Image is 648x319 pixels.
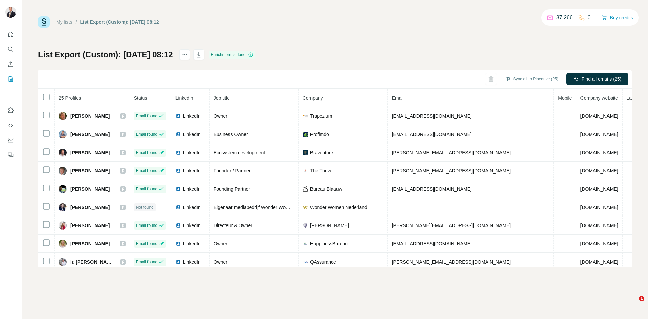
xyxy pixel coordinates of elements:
button: Dashboard [5,134,16,146]
span: [DOMAIN_NAME] [580,150,618,155]
button: My lists [5,73,16,85]
img: LinkedIn logo [175,241,181,246]
iframe: Intercom live chat [625,296,641,312]
span: Owner [214,113,227,119]
img: Avatar [5,7,16,18]
span: Founding Partner [214,186,250,192]
span: LinkedIn [183,131,201,138]
span: [PERSON_NAME] [70,113,110,119]
span: [DOMAIN_NAME] [580,223,618,228]
img: company-logo [303,132,308,137]
img: Avatar [59,149,67,157]
span: LinkedIn [183,259,201,265]
span: Landline [627,95,645,101]
span: [EMAIL_ADDRESS][DOMAIN_NAME] [392,186,472,192]
img: Avatar [59,185,67,193]
img: LinkedIn logo [175,205,181,210]
span: Profimdo [310,131,329,138]
button: Search [5,43,16,55]
span: [PERSON_NAME] [70,149,110,156]
img: Avatar [59,258,67,266]
span: Job title [214,95,230,101]
span: Business Owner [214,132,248,137]
span: LinkedIn [175,95,193,101]
span: Founder / Partner [214,168,251,174]
span: Email [392,95,404,101]
span: [PERSON_NAME] [70,240,110,247]
p: 37,266 [556,14,573,22]
span: [PERSON_NAME] [70,186,110,192]
span: [EMAIL_ADDRESS][DOMAIN_NAME] [392,132,472,137]
span: [PERSON_NAME][EMAIL_ADDRESS][DOMAIN_NAME] [392,168,511,174]
span: LinkedIn [183,186,201,192]
span: Ecosystem development [214,150,265,155]
img: Avatar [59,167,67,175]
button: Use Surfe on LinkedIn [5,104,16,116]
img: LinkedIn logo [175,223,181,228]
span: LinkedIn [183,204,201,211]
img: company-logo [303,150,308,155]
span: [PERSON_NAME] [70,204,110,211]
p: 0 [588,14,591,22]
img: company-logo [303,113,308,119]
span: QAssurance [310,259,336,265]
div: Enrichment is done [209,51,256,59]
img: company-logo [303,168,308,174]
span: [PERSON_NAME] [70,222,110,229]
span: Email found [136,222,157,229]
img: Avatar [59,240,67,248]
li: / [76,19,77,25]
img: Avatar [59,130,67,138]
span: LinkedIn [183,240,201,247]
span: LinkedIn [183,113,201,119]
span: [PERSON_NAME] [70,167,110,174]
span: Not found [136,204,154,210]
span: Find all emails (25) [582,76,621,82]
img: Surfe Logo [38,16,50,28]
span: Email found [136,113,157,119]
span: [DOMAIN_NAME] [580,205,618,210]
span: LinkedIn [183,167,201,174]
img: company-logo [303,223,308,228]
img: company-logo [303,241,308,246]
span: Email found [136,168,157,174]
span: [PERSON_NAME][EMAIL_ADDRESS][DOMAIN_NAME] [392,223,511,228]
div: List Export (Custom): [DATE] 08:12 [80,19,159,25]
a: My lists [56,19,72,25]
span: Status [134,95,147,101]
span: Trapezium [310,113,332,119]
h1: List Export (Custom): [DATE] 08:12 [38,49,173,60]
button: Use Surfe API [5,119,16,131]
button: Find all emails (25) [566,73,628,85]
span: Bureau Blaauw [310,186,342,192]
span: [DOMAIN_NAME] [580,168,618,174]
span: Email found [136,259,157,265]
span: [DOMAIN_NAME] [580,186,618,192]
button: Enrich CSV [5,58,16,70]
button: actions [179,49,190,60]
span: 1 [639,296,644,301]
img: company-logo [303,259,308,265]
span: Eigenaar mediabedrijf Wonder Women Nederland [214,205,318,210]
span: LinkedIn [183,149,201,156]
span: [PERSON_NAME][EMAIL_ADDRESS][DOMAIN_NAME] [392,150,511,155]
img: LinkedIn logo [175,113,181,119]
span: [DOMAIN_NAME] [580,113,618,119]
span: [PERSON_NAME][EMAIL_ADDRESS][DOMAIN_NAME] [392,259,511,265]
img: Avatar [59,221,67,230]
img: company-logo [303,186,308,192]
span: Mobile [558,95,572,101]
span: Email found [136,131,157,137]
span: Email found [136,150,157,156]
img: LinkedIn logo [175,150,181,155]
span: Company [303,95,323,101]
span: Email found [136,186,157,192]
span: The Thrive [310,167,333,174]
span: 25 Profiles [59,95,81,101]
img: LinkedIn logo [175,186,181,192]
span: [PERSON_NAME] [70,131,110,138]
span: LinkedIn [183,222,201,229]
span: [DOMAIN_NAME] [580,132,618,137]
span: Ir. [PERSON_NAME] [70,259,113,265]
button: Sync all to Pipedrive (25) [501,74,563,84]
